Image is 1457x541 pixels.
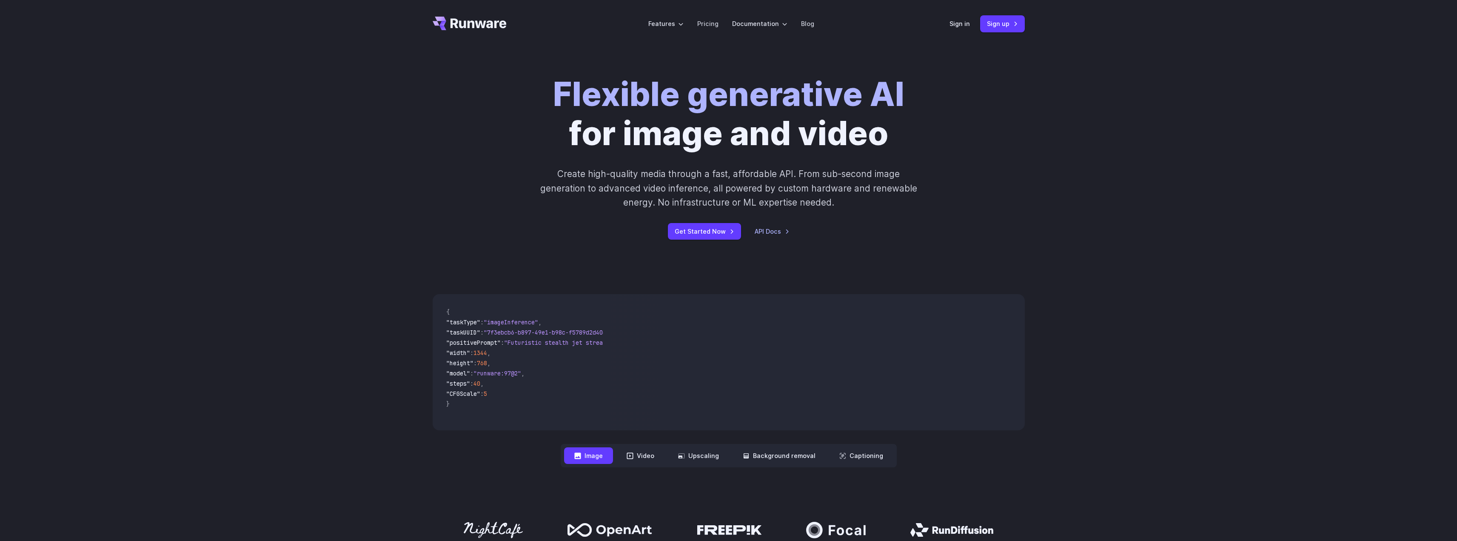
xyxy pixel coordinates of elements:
span: "Futuristic stealth jet streaking through a neon-lit cityscape with glowing purple exhaust" [504,339,814,346]
span: : [470,380,473,387]
span: , [480,380,484,387]
label: Features [648,19,684,29]
span: "model" [446,369,470,377]
span: "width" [446,349,470,357]
span: "positivePrompt" [446,339,501,346]
span: 5 [484,390,487,398]
span: : [470,349,473,357]
h1: for image and video [553,75,904,153]
label: Documentation [732,19,787,29]
button: Captioning [829,447,893,464]
span: , [487,359,490,367]
strong: Flexible generative AI [553,74,904,114]
span: , [521,369,525,377]
p: Create high-quality media through a fast, affordable API. From sub-second image generation to adv... [539,167,918,209]
a: API Docs [755,226,790,236]
span: : [480,329,484,336]
span: "CFGScale" [446,390,480,398]
span: : [473,359,477,367]
span: "taskUUID" [446,329,480,336]
a: Get Started Now [668,223,741,240]
span: , [538,318,542,326]
span: { [446,308,450,316]
a: Sign in [949,19,970,29]
span: "steps" [446,380,470,387]
span: "imageInference" [484,318,538,326]
button: Image [564,447,613,464]
button: Video [616,447,664,464]
span: } [446,400,450,408]
a: Go to / [433,17,507,30]
span: "7f3ebcb6-b897-49e1-b98c-f5789d2d40d7" [484,329,613,336]
span: "taskType" [446,318,480,326]
span: : [480,318,484,326]
span: , [487,349,490,357]
button: Background removal [733,447,826,464]
span: 768 [477,359,487,367]
span: "height" [446,359,473,367]
span: 40 [473,380,480,387]
span: : [480,390,484,398]
button: Upscaling [668,447,729,464]
a: Pricing [697,19,719,29]
span: "runware:97@2" [473,369,521,377]
span: : [470,369,473,377]
a: Blog [801,19,814,29]
a: Sign up [980,15,1025,32]
span: 1344 [473,349,487,357]
span: : [501,339,504,346]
